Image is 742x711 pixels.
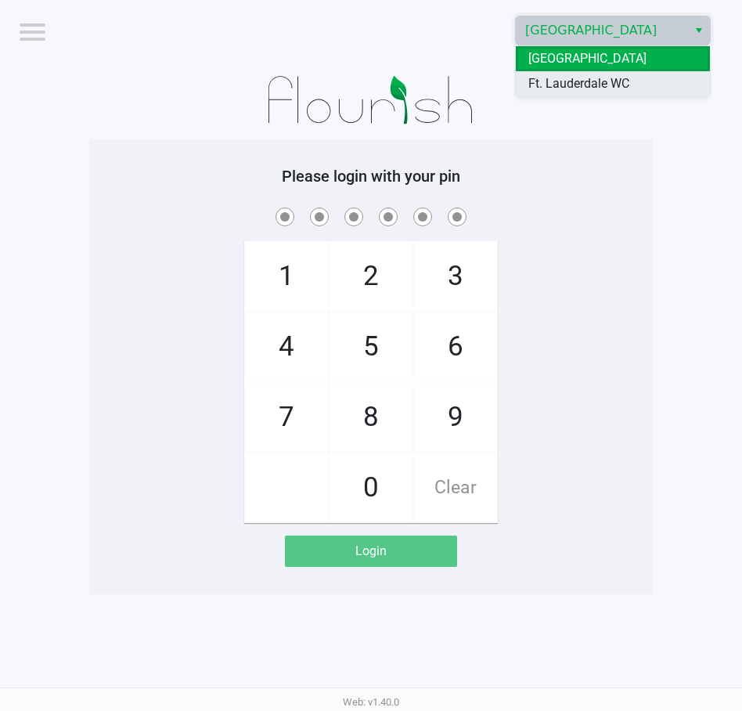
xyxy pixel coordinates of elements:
span: 4 [245,312,328,381]
span: Clear [414,453,497,522]
span: 8 [330,383,412,452]
h5: Please login with your pin [101,167,641,186]
span: 0 [330,453,412,522]
span: 1 [245,242,328,311]
span: 7 [245,383,328,452]
span: [GEOGRAPHIC_DATA] [525,21,678,40]
span: 2 [330,242,412,311]
span: 3 [414,242,497,311]
span: Web: v1.40.0 [343,696,399,708]
span: 5 [330,312,412,381]
span: 6 [414,312,497,381]
span: 9 [414,383,497,452]
span: [GEOGRAPHIC_DATA] [528,49,647,68]
span: Ft. Lauderdale WC [528,74,629,93]
button: Select [687,16,710,45]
